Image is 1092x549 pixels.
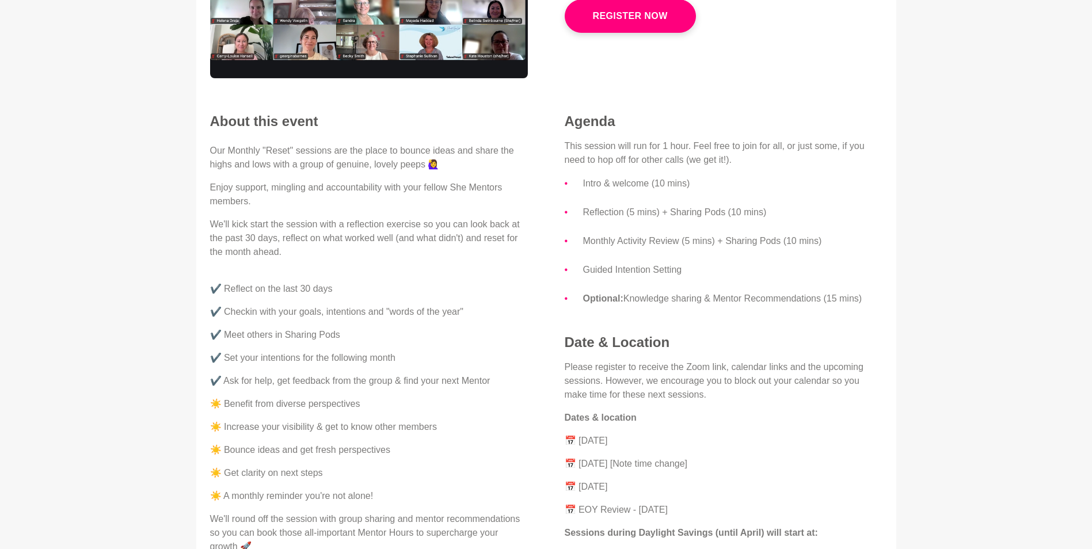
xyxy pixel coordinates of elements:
[565,113,882,130] h4: Agenda
[210,181,528,208] p: Enjoy support, mingling and accountability with your fellow She Mentors members.
[210,144,528,171] p: Our Monthly "Reset" sessions are the place to bounce ideas and share the highs and lows with a gr...
[583,205,882,220] li: Reflection (5 mins) + Sharing Pods (10 mins)
[565,413,637,422] strong: Dates & location
[565,434,882,448] p: 📅 [DATE]
[583,234,882,249] li: Monthly Activity Review (5 mins) + Sharing Pods (10 mins)
[565,139,882,167] p: This session will run for 1 hour. Feel free to join for all, or just some, if you need to hop off...
[565,360,882,402] p: Please register to receive the Zoom link, calendar links and the upcoming sessions. However, we e...
[210,397,528,411] p: ☀️ Benefit from diverse perspectives
[583,291,882,306] li: Knowledge sharing & Mentor Recommendations (15 mins)
[210,305,528,319] p: ✔️ Checkin with your goals, intentions and "words of the year"
[210,489,528,503] p: ☀️ A monthly reminder you're not alone!
[583,176,882,191] li: Intro & welcome (10 mins)
[210,443,528,457] p: ☀️ Bounce ideas and get fresh perspectives
[583,262,882,277] li: Guided Intention Setting
[565,503,882,517] p: 📅 EOY Review - [DATE]
[210,374,528,388] p: ✔️ Ask for help, get feedback from the group & find your next Mentor
[565,334,882,351] h4: Date & Location
[565,528,818,537] strong: Sessions during Daylight Savings (until April) will start at:
[583,293,623,303] strong: Optional:
[210,466,528,480] p: ☀️ Get clarity on next steps
[565,480,882,494] p: 📅 [DATE]
[210,268,528,296] p: ✔️ Reflect on the last 30 days
[210,420,528,434] p: ☀️ Increase your visibility & get to know other members
[210,351,528,365] p: ✔️ Set your intentions for the following month
[565,457,882,471] p: 📅 [DATE] [Note time change]
[210,328,528,342] p: ✔️ Meet others in Sharing Pods
[210,113,528,130] h2: About this event
[210,218,528,259] p: We'll kick start the session with a reflection exercise so you can look back at the past 30 days,...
